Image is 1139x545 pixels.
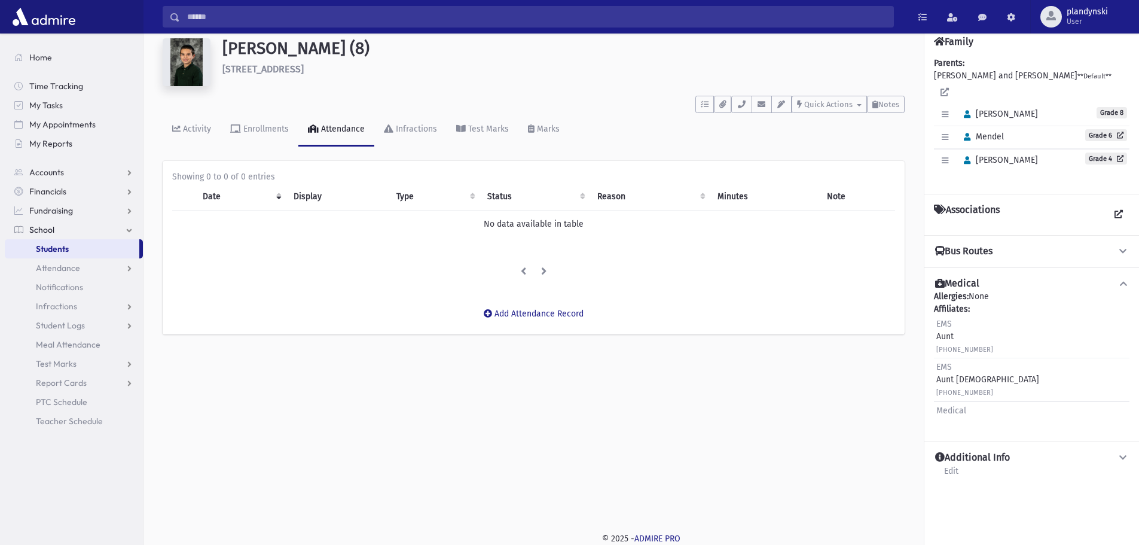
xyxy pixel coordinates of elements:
a: Teacher Schedule [5,412,143,431]
span: Report Cards [36,377,87,388]
div: Attendance [319,124,365,134]
a: Edit [943,464,959,486]
h4: Family [934,36,973,47]
span: [PERSON_NAME] [958,109,1038,119]
button: Bus Routes [934,245,1129,258]
a: Infractions [5,297,143,316]
span: Time Tracking [29,81,83,92]
div: Showing 0 to 0 of 0 entries [172,170,895,183]
th: Type: activate to sort column ascending [389,183,481,211]
th: Minutes [710,183,820,211]
span: Students [36,243,69,254]
span: My Tasks [29,100,63,111]
div: Aunt [DEMOGRAPHIC_DATA] [936,361,1039,398]
h6: [STREET_ADDRESS] [222,63,905,75]
a: PTC Schedule [5,392,143,412]
a: Notifications [5,278,143,297]
th: Note [820,183,895,211]
h4: Bus Routes [935,245,993,258]
div: [PERSON_NAME] and [PERSON_NAME] [934,57,1129,184]
a: Home [5,48,143,67]
span: Fundraising [29,205,73,216]
a: My Reports [5,134,143,153]
b: Parents: [934,58,964,68]
span: Test Marks [36,358,77,369]
a: Enrollments [221,113,298,147]
b: Allergies: [934,291,969,302]
a: Meal Attendance [5,335,143,354]
a: Student Logs [5,316,143,335]
span: Infractions [36,301,77,312]
th: Reason: activate to sort column ascending [590,183,710,211]
a: View all Associations [1108,204,1129,226]
a: Test Marks [447,113,518,147]
small: [PHONE_NUMBER] [936,389,993,397]
a: Fundraising [5,201,143,220]
span: User [1067,17,1108,26]
span: Notifications [36,282,83,293]
a: My Tasks [5,96,143,115]
span: My Appointments [29,119,96,130]
span: Meal Attendance [36,339,100,350]
th: Status: activate to sort column ascending [480,183,590,211]
a: Students [5,239,139,258]
span: Student Logs [36,320,85,331]
a: Activity [163,113,221,147]
a: Test Marks [5,354,143,373]
th: Date: activate to sort column ascending [196,183,286,211]
span: School [29,224,54,235]
a: Grade 6 [1085,129,1127,141]
span: Attendance [36,263,80,273]
span: PTC Schedule [36,397,87,407]
span: Financials [29,186,66,197]
a: ADMIRE PRO [634,534,680,544]
th: Display [286,183,389,211]
span: Mendel [958,132,1004,142]
button: Additional Info [934,452,1129,464]
span: Medical [936,406,966,416]
div: Test Marks [466,124,509,134]
div: © 2025 - [163,532,1120,545]
a: Infractions [374,113,447,147]
a: Report Cards [5,373,143,392]
h4: Medical [935,278,979,290]
span: plandynski [1067,7,1108,17]
span: Notes [878,100,899,109]
div: Infractions [393,124,437,134]
img: AdmirePro [10,5,78,29]
b: Affiliates: [934,304,970,314]
div: Enrollments [241,124,289,134]
small: [PHONE_NUMBER] [936,346,993,354]
span: Accounts [29,167,64,178]
span: Quick Actions [804,100,853,109]
a: My Appointments [5,115,143,134]
a: Time Tracking [5,77,143,96]
span: My Reports [29,138,72,149]
a: Marks [518,113,569,147]
input: Search [180,6,893,28]
h1: [PERSON_NAME] (8) [222,38,905,59]
span: Grade 8 [1097,107,1127,118]
a: Grade 4 [1085,153,1127,165]
span: Teacher Schedule [36,416,103,427]
a: Accounts [5,163,143,182]
a: Attendance [5,258,143,278]
button: Add Attendance Record [476,303,591,325]
div: Marks [535,124,560,134]
span: EMS [936,362,952,372]
button: Notes [867,96,905,113]
a: Financials [5,182,143,201]
td: No data available in table [172,211,895,238]
button: Medical [934,278,1129,290]
img: 9kAAAAAAAAAAAAAAAAAAAAAAAAAAAAAAAAAAAAAAAAAAAAAAAAAAAAAAAAAAAAAAAAAAAAAAAAAAAAAAAAAAAAAAAAAAAAAAA... [163,38,210,86]
span: Home [29,52,52,63]
span: [PERSON_NAME] [958,155,1038,165]
a: Attendance [298,113,374,147]
h4: Associations [934,204,1000,226]
div: Activity [181,124,211,134]
button: Quick Actions [792,96,867,113]
div: Aunt [936,318,993,355]
span: EMS [936,319,952,329]
h4: Additional Info [935,452,1010,464]
a: School [5,220,143,239]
